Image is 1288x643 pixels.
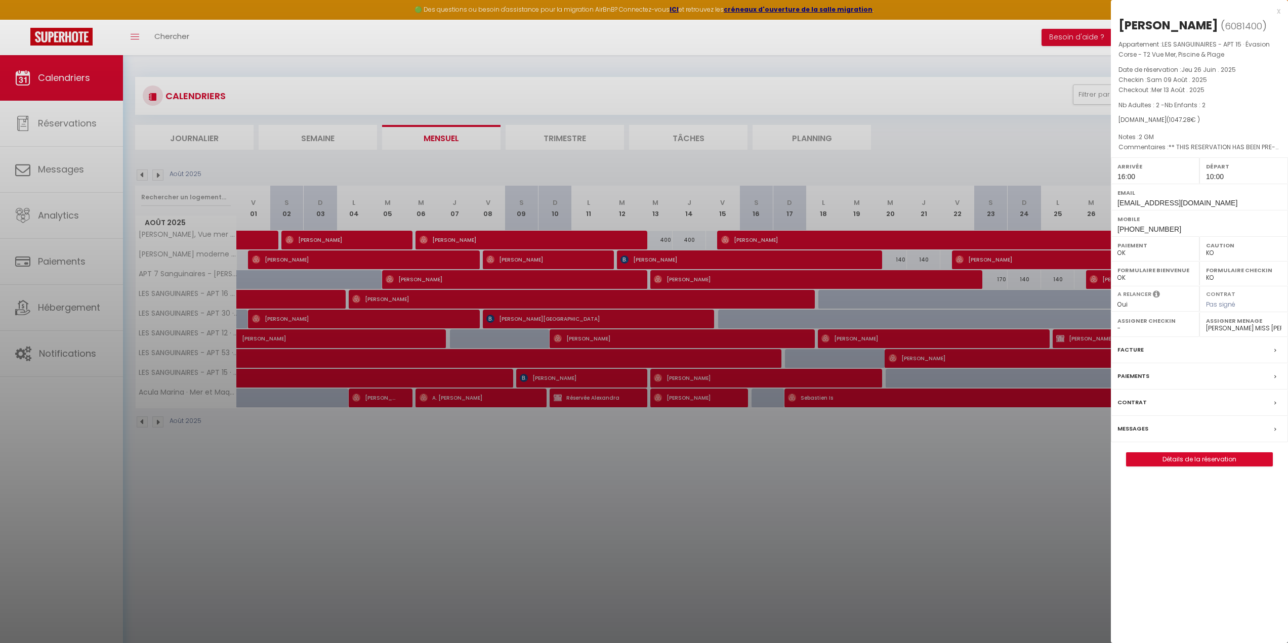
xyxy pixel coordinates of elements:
[1118,17,1218,33] div: [PERSON_NAME]
[1117,265,1193,275] label: Formulaire Bienvenue
[1117,371,1149,381] label: Paiements
[1117,397,1147,408] label: Contrat
[1169,115,1191,124] span: 1047.28
[1111,5,1280,17] div: x
[1206,300,1235,309] span: Pas signé
[1206,265,1281,275] label: Formulaire Checkin
[1147,75,1207,84] span: Sam 09 Août . 2025
[1127,453,1272,466] a: Détails de la réservation
[1117,161,1193,172] label: Arrivée
[1118,115,1280,125] div: [DOMAIN_NAME]
[1117,173,1135,181] span: 16:00
[1117,345,1144,355] label: Facture
[1117,290,1151,298] label: A relancer
[1221,19,1267,33] span: ( )
[1206,290,1235,296] label: Contrat
[1206,316,1281,326] label: Assigner Menage
[1118,75,1280,85] p: Checkin :
[1117,199,1237,207] span: [EMAIL_ADDRESS][DOMAIN_NAME]
[1118,132,1280,142] p: Notes :
[1118,65,1280,75] p: Date de réservation :
[1117,214,1281,224] label: Mobile
[1117,240,1193,250] label: Paiement
[1118,101,1206,109] span: Nb Adultes : 2 -
[1206,240,1281,250] label: Caution
[1118,39,1280,60] p: Appartement :
[8,4,38,34] button: Ouvrir le widget de chat LiveChat
[1225,20,1262,32] span: 6081400
[1139,133,1154,141] span: 2 GM
[1206,173,1224,181] span: 10:00
[1126,452,1273,466] button: Détails de la réservation
[1118,142,1280,152] p: Commentaires :
[1165,101,1206,109] span: Nb Enfants : 2
[1117,225,1181,233] span: [PHONE_NUMBER]
[1206,161,1281,172] label: Départ
[1167,115,1200,124] span: ( € )
[1117,316,1193,326] label: Assigner Checkin
[1151,85,1204,94] span: Mer 13 Août . 2025
[1118,40,1270,59] span: LES SANGUINAIRES - APT 15 · Évasion Corse - T2 Vue Mer, Piscine & Plage
[1153,290,1160,301] i: Sélectionner OUI si vous souhaiter envoyer les séquences de messages post-checkout
[1117,423,1148,434] label: Messages
[1117,188,1281,198] label: Email
[1181,65,1236,74] span: Jeu 26 Juin . 2025
[1118,85,1280,95] p: Checkout :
